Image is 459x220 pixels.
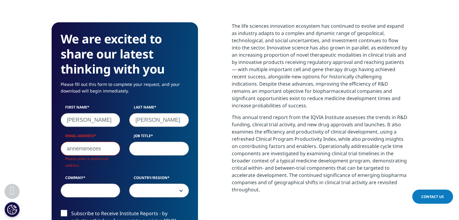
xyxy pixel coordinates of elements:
[61,133,120,142] label: Email Address
[129,105,189,113] label: Last Name
[421,194,444,199] span: Contact Us
[129,133,189,142] label: Job Title
[65,156,108,168] span: Please enter a valid email address.
[129,175,189,184] label: Country/Region
[232,114,408,198] p: This annual trend report from the IQVIA Institute assesses the trends in R&D funding, clinical tr...
[61,175,120,184] label: Company
[412,190,453,204] a: Contact Us
[61,81,189,99] p: Please fill out this form to complete your request, and your download will begin immediately.
[5,202,20,217] button: Definições de cookies
[61,31,189,77] h3: We are excited to share our latest thinking with you
[61,105,120,113] label: First Name
[232,22,408,114] p: The life sciences innovation ecosystem has continued to evolve and expand as industry adapts to a...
